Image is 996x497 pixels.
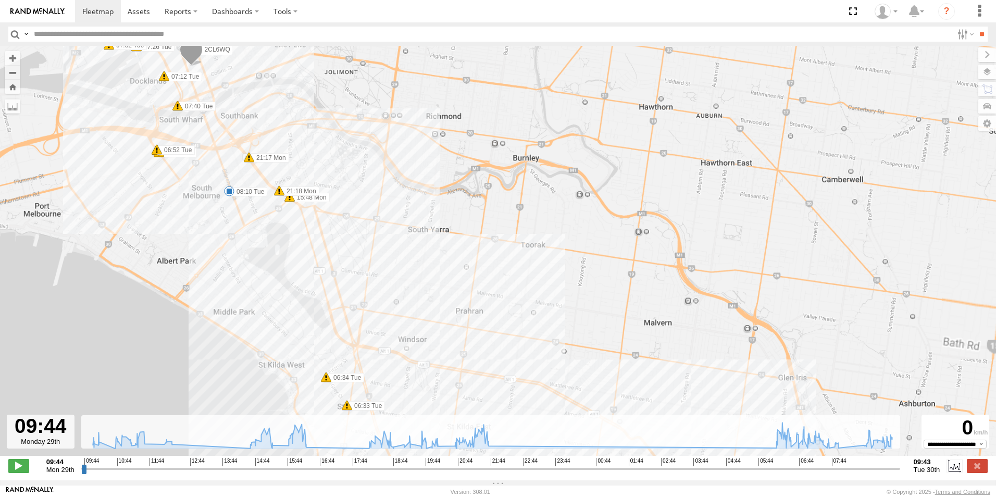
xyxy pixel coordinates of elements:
span: 03:44 [693,458,708,466]
span: 06:44 [799,458,814,466]
div: Sean Aliphon [871,4,901,19]
span: 2CL6WQ [205,46,230,53]
span: 04:44 [726,458,741,466]
label: Measure [5,99,20,114]
span: Mon 29th Sep 2025 [46,466,74,474]
label: Search Query [22,27,30,42]
label: Play/Stop [8,459,29,473]
span: 23:44 [555,458,570,466]
span: 20:44 [458,458,472,466]
span: 01:44 [629,458,643,466]
span: 14:44 [255,458,270,466]
button: Zoom in [5,51,20,65]
div: 0 [923,416,988,440]
label: 07:40 Tue [178,102,216,111]
span: 00:44 [596,458,611,466]
span: 22:44 [523,458,538,466]
img: rand-logo.svg [10,8,65,15]
span: 10:44 [117,458,132,466]
span: 19:44 [426,458,440,466]
span: Tue 30th Sep 2025 [914,466,940,474]
label: 21:18 Mon [279,187,319,196]
span: 11:44 [150,458,164,466]
label: 15:48 Mon [290,193,330,202]
label: 07:12 Tue [164,72,202,81]
label: Map Settings [978,116,996,131]
div: © Copyright 2025 - [887,489,990,495]
span: 02:44 [661,458,676,466]
label: 08:10 Tue [229,187,267,196]
label: 21:17 Mon [249,153,289,163]
label: Search Filter Options [953,27,976,42]
span: 15:44 [288,458,302,466]
a: Terms and Conditions [935,489,990,495]
span: 21:44 [491,458,505,466]
strong: 09:44 [46,458,74,466]
label: 07:26 Tue [136,42,175,52]
button: Zoom out [5,65,20,80]
label: 06:52 Tue [157,145,195,155]
span: 09:44 [84,458,99,466]
button: Zoom Home [5,80,20,94]
i: ? [938,3,955,20]
span: 17:44 [353,458,367,466]
span: 07:44 [832,458,846,466]
div: Version: 308.01 [451,489,490,495]
label: 06:33 Tue [347,401,385,411]
a: Visit our Website [6,487,54,497]
span: 18:44 [393,458,408,466]
label: 06:34 Tue [326,373,364,382]
span: 16:44 [320,458,334,466]
span: 13:44 [222,458,237,466]
span: 05:44 [758,458,773,466]
label: Close [967,459,988,473]
strong: 09:43 [914,458,940,466]
span: 12:44 [190,458,205,466]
